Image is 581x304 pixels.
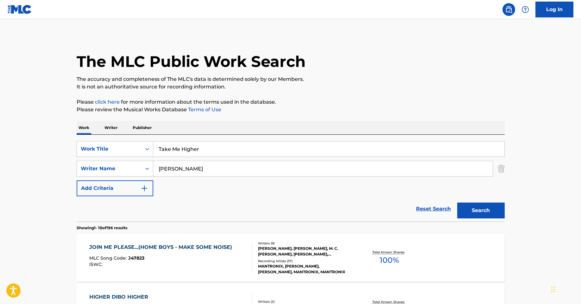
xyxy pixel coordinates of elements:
div: [PERSON_NAME], [PERSON_NAME], M. C. [PERSON_NAME], [PERSON_NAME], [PERSON_NAME], [PERSON_NAME], [... [258,246,354,257]
div: JOIN ME PLEASE...(HOME BOYS - MAKE SOME NOISE) [89,243,235,251]
div: Work Title [81,145,138,153]
a: Terms of Use [187,107,221,113]
div: Drag [551,280,555,299]
p: Publisher [131,121,154,134]
p: It is not an authoritative source for recording information. [77,83,505,91]
p: Work [77,121,91,134]
div: HIGHER DIBO HIGHER [89,293,151,301]
p: Please review the Musical Works Database [77,106,505,113]
p: The accuracy and completeness of The MLC's data is determined solely by our Members. [77,75,505,83]
a: Public Search [502,3,515,16]
a: click here [95,99,120,105]
div: Writer Name [81,165,138,172]
span: MLC Song Code : [89,255,128,261]
h1: The MLC Public Work Search [77,52,306,71]
img: help [521,6,529,13]
div: Help [519,3,532,16]
img: search [505,6,513,13]
a: Reset Search [413,202,454,216]
a: JOIN ME PLEASE...(HOME BOYS - MAKE SOME NOISE)MLC Song Code:J47823ISWC:Writers (9)[PERSON_NAME], ... [77,234,505,281]
form: Search Form [77,141,505,222]
span: J47823 [128,255,144,261]
img: Delete Criterion [498,161,505,177]
img: MLC Logo [8,5,32,14]
img: 9d2ae6d4665cec9f34b9.svg [141,184,148,192]
span: 100 % [380,255,399,266]
div: MANTRONIX, [PERSON_NAME], [PERSON_NAME], MANTRONIX, MANTRONIX [258,263,354,275]
div: Writers ( 2 ) [258,299,354,304]
button: Add Criteria [77,180,153,196]
div: Recording Artists ( 37 ) [258,259,354,263]
button: Search [457,203,505,218]
span: ISWC : [89,262,104,267]
p: Showing 1 - 10 of 196 results [77,225,127,231]
iframe: Chat Widget [549,274,581,304]
p: Writer [103,121,119,134]
div: Writers ( 9 ) [258,241,354,246]
p: Total Known Shares: [372,250,406,255]
a: Log In [535,2,573,17]
p: Please for more information about the terms used in the database. [77,98,505,106]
